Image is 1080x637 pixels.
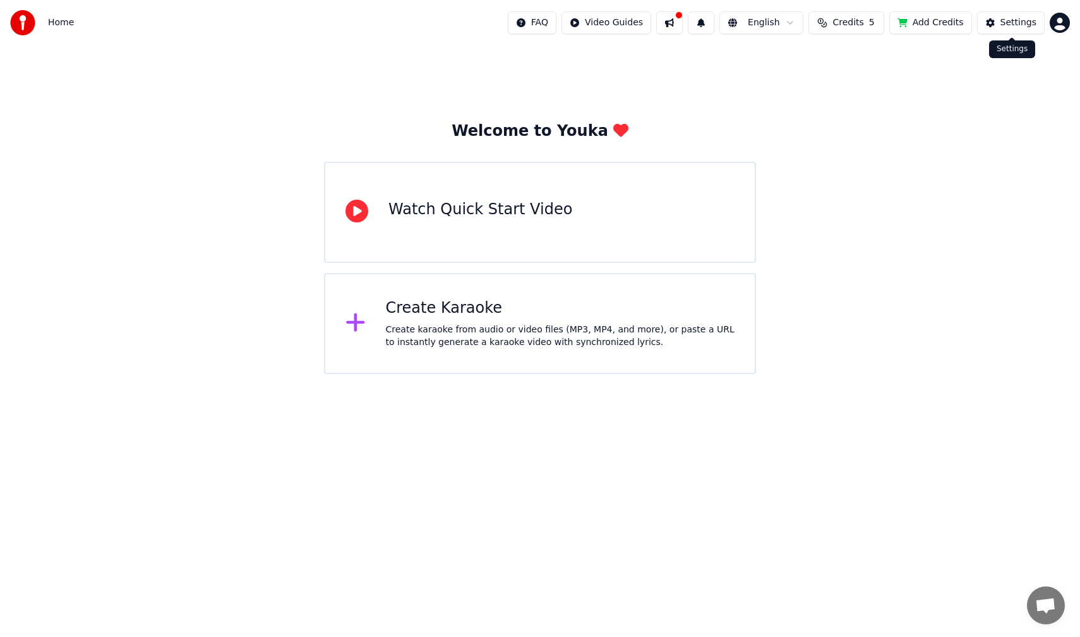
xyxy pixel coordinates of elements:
div: Create karaoke from audio or video files (MP3, MP4, and more), or paste a URL to instantly genera... [386,324,735,349]
div: Watch Quick Start Video [388,200,572,220]
div: Settings [989,40,1035,58]
div: Settings [1000,16,1036,29]
img: youka [10,10,35,35]
button: Video Guides [561,11,651,34]
div: Open chat [1027,586,1065,624]
button: Add Credits [889,11,972,34]
button: Credits5 [808,11,884,34]
span: Credits [832,16,863,29]
div: Welcome to Youka [452,121,628,142]
button: Settings [977,11,1045,34]
nav: breadcrumb [48,16,74,29]
div: Create Karaoke [386,298,735,318]
span: 5 [869,16,875,29]
button: FAQ [508,11,556,34]
span: Home [48,16,74,29]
